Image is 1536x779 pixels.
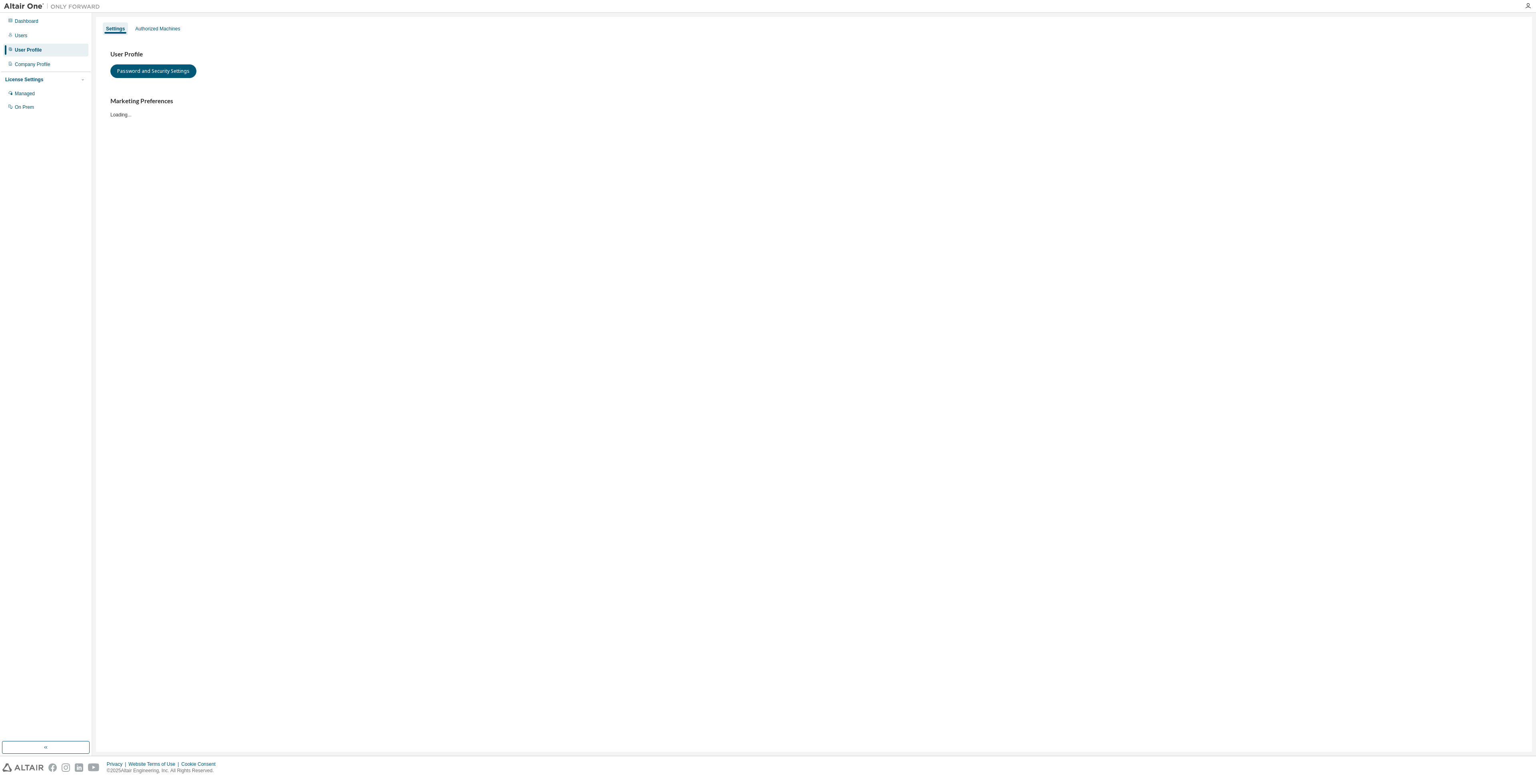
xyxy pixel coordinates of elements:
div: Managed [15,90,35,97]
div: Cookie Consent [181,761,220,767]
div: Users [15,32,27,39]
div: Authorized Machines [135,26,180,32]
h3: Marketing Preferences [110,97,1518,105]
img: facebook.svg [48,763,57,772]
div: Website Terms of Use [128,761,181,767]
div: Privacy [107,761,128,767]
div: User Profile [15,47,42,53]
img: linkedin.svg [75,763,83,772]
img: altair_logo.svg [2,763,44,772]
h3: User Profile [110,50,1518,58]
div: Loading... [110,97,1518,118]
div: Dashboard [15,18,38,24]
button: Password and Security Settings [110,64,196,78]
img: youtube.svg [88,763,100,772]
div: License Settings [5,76,43,83]
img: instagram.svg [62,763,70,772]
img: Altair One [4,2,104,10]
p: © 2025 Altair Engineering, Inc. All Rights Reserved. [107,767,220,774]
div: Settings [106,26,125,32]
div: Company Profile [15,61,50,68]
div: On Prem [15,104,34,110]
